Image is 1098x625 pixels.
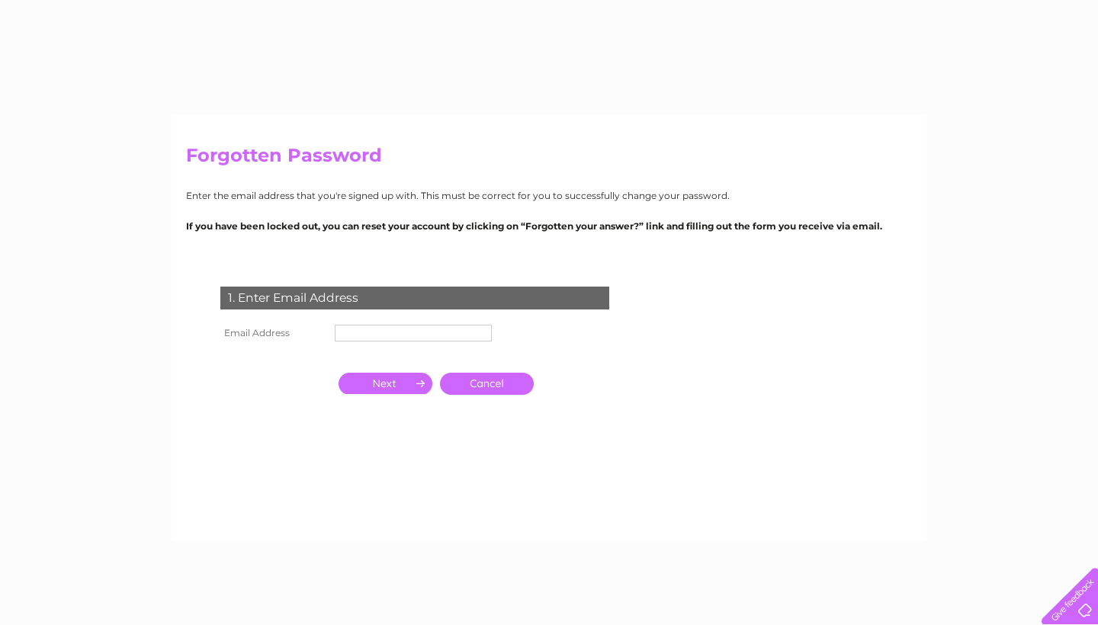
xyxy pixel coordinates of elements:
[220,287,609,309] div: 1. Enter Email Address
[186,145,912,174] h2: Forgotten Password
[440,373,534,395] a: Cancel
[217,321,331,345] th: Email Address
[186,188,912,203] p: Enter the email address that you're signed up with. This must be correct for you to successfully ...
[186,219,912,233] p: If you have been locked out, you can reset your account by clicking on “Forgotten your answer?” l...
